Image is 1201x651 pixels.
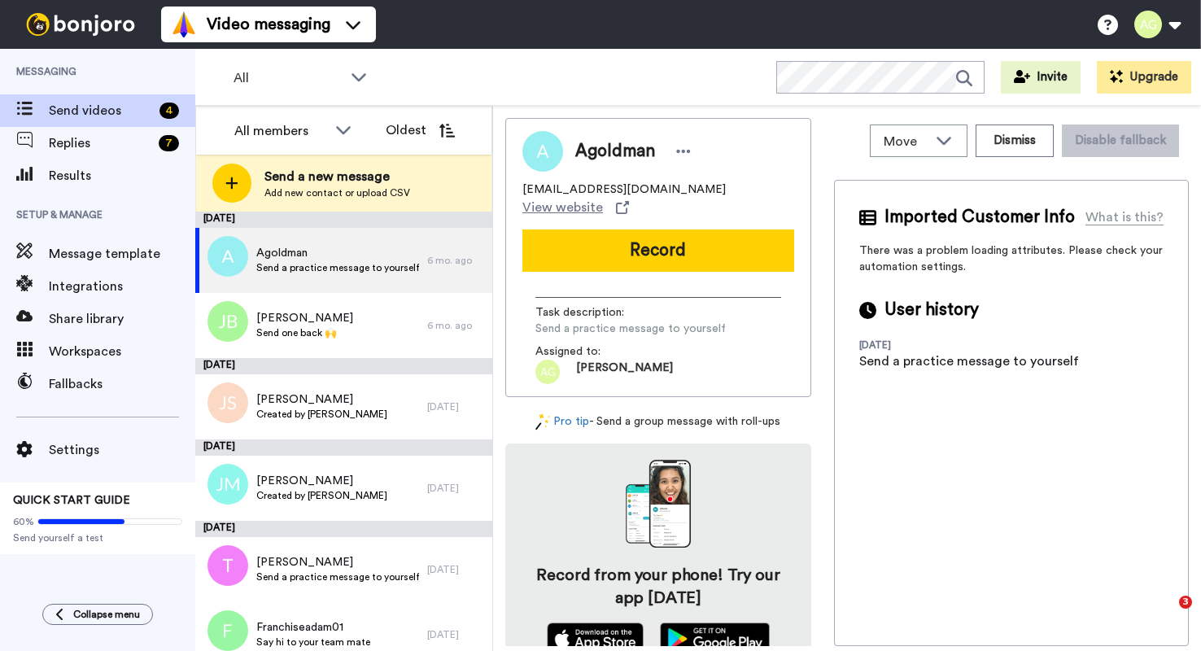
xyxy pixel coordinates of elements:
[1146,596,1185,635] iframe: Intercom live chat
[575,139,655,164] span: Agoldman
[373,114,467,146] button: Oldest
[1179,596,1192,609] span: 3
[256,636,370,649] span: Say hi to your team mate
[159,103,179,119] div: 4
[522,198,629,217] a: View website
[49,309,195,329] span: Share library
[859,352,1079,371] div: Send a practice message to yourself
[256,261,419,274] span: Send a practice message to yourself
[195,358,492,374] div: [DATE]
[626,460,691,548] img: download
[159,135,179,151] div: 7
[522,564,795,609] h4: Record from your phone! Try our app [DATE]
[535,321,726,337] span: Send a practice message to yourself
[256,489,387,502] span: Created by [PERSON_NAME]
[522,181,726,198] span: [EMAIL_ADDRESS][DOMAIN_NAME]
[207,301,248,342] img: jb.png
[234,68,343,88] span: All
[535,343,649,360] span: Assigned to:
[49,101,153,120] span: Send videos
[1085,208,1164,227] div: What is this?
[522,131,563,172] img: Image of Agoldman
[884,205,1075,229] span: Imported Customer Info
[427,254,484,267] div: 6 mo. ago
[42,604,153,625] button: Collapse menu
[207,545,248,586] img: t.png
[20,13,142,36] img: bj-logo-header-white.svg
[256,619,370,636] span: Franchiseadam01
[256,391,387,408] span: [PERSON_NAME]
[13,531,182,544] span: Send yourself a test
[171,11,197,37] img: vm-color.svg
[976,125,1054,157] button: Dismiss
[73,608,140,621] span: Collapse menu
[195,212,492,228] div: [DATE]
[49,374,195,394] span: Fallbacks
[535,413,589,430] a: Pro tip
[522,229,794,272] button: Record
[49,244,195,264] span: Message template
[505,413,811,430] div: - Send a group message with roll-ups
[49,440,195,460] span: Settings
[49,166,195,186] span: Results
[535,413,550,430] img: magic-wand.svg
[884,132,928,151] span: Move
[427,628,484,641] div: [DATE]
[256,408,387,421] span: Created by [PERSON_NAME]
[207,236,248,277] img: a.png
[1062,125,1179,157] button: Disable fallback
[884,298,979,322] span: User history
[576,360,673,384] span: [PERSON_NAME]
[264,186,410,199] span: Add new contact or upload CSV
[13,515,34,528] span: 60%
[1097,61,1191,94] button: Upgrade
[427,319,484,332] div: 6 mo. ago
[256,326,353,339] span: Send one back 🙌
[256,473,387,489] span: [PERSON_NAME]
[427,563,484,576] div: [DATE]
[264,167,410,186] span: Send a new message
[207,13,330,36] span: Video messaging
[195,521,492,537] div: [DATE]
[256,245,419,261] span: Agoldman
[535,304,649,321] span: Task description :
[49,277,195,296] span: Integrations
[834,180,1189,646] div: There was a problem loading attributes. Please check your automation settings.
[207,382,248,423] img: js.png
[522,198,603,217] span: View website
[49,133,152,153] span: Replies
[13,495,130,506] span: QUICK START GUIDE
[256,570,419,583] span: Send a practice message to yourself
[256,310,353,326] span: [PERSON_NAME]
[207,610,248,651] img: f.png
[49,342,195,361] span: Workspaces
[1001,61,1081,94] button: Invite
[195,439,492,456] div: [DATE]
[234,121,327,141] div: All members
[427,400,484,413] div: [DATE]
[256,554,419,570] span: [PERSON_NAME]
[535,360,560,384] img: ag.png
[859,339,965,352] div: [DATE]
[207,464,248,505] img: jm.png
[427,482,484,495] div: [DATE]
